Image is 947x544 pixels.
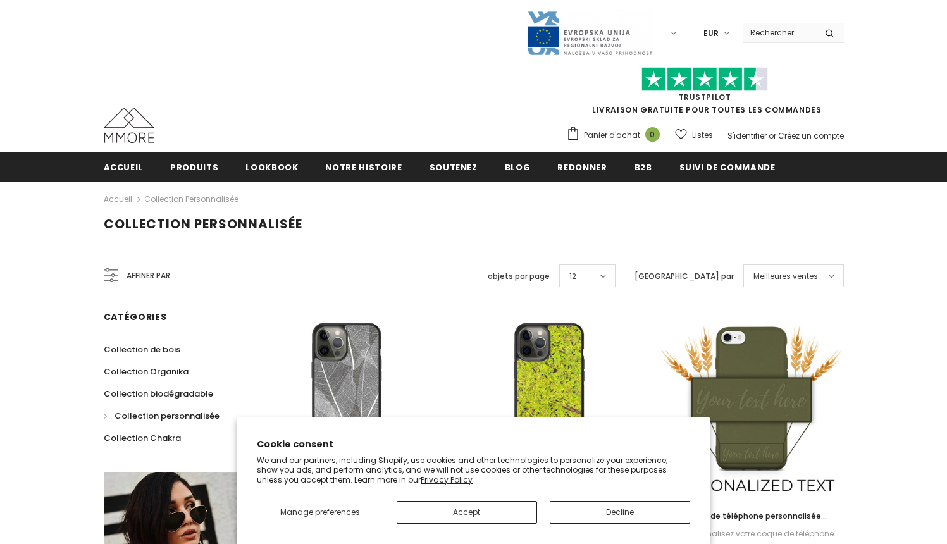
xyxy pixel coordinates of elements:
[104,383,213,405] a: Collection biodégradable
[127,269,170,283] span: Affiner par
[104,405,220,427] a: Collection personnalisée
[584,129,640,142] span: Panier d'achat
[526,27,653,38] a: Javni Razpis
[115,410,220,422] span: Collection personnalisée
[104,366,189,378] span: Collection Organika
[679,152,776,181] a: Suivi de commande
[170,152,218,181] a: Produits
[144,194,238,204] a: Collection personnalisée
[257,455,690,485] p: We and our partners, including Shopify, use cookies and other technologies to personalize your ex...
[245,161,298,173] span: Lookbook
[104,311,167,323] span: Catégories
[675,124,713,146] a: Listes
[566,73,844,115] span: LIVRAISON GRATUITE POUR TOUTES LES COMMANDES
[679,92,731,102] a: TrustPilot
[104,215,302,233] span: Collection personnalisée
[727,130,767,141] a: S'identifier
[104,361,189,383] a: Collection Organika
[557,161,607,173] span: Redonner
[104,388,213,400] span: Collection biodégradable
[682,510,827,535] span: Coque de téléphone personnalisée biodégradable - Vert olive
[526,10,653,56] img: Javni Razpis
[634,152,652,181] a: B2B
[743,23,815,42] input: Search Site
[104,108,154,143] img: Cas MMORE
[488,270,550,283] label: objets par page
[325,152,402,181] a: Notre histoire
[569,270,576,283] span: 12
[104,427,181,449] a: Collection Chakra
[505,161,531,173] span: Blog
[257,501,383,524] button: Manage preferences
[397,501,537,524] button: Accept
[421,474,473,485] a: Privacy Policy
[645,127,660,142] span: 0
[557,152,607,181] a: Redonner
[280,507,360,517] span: Manage preferences
[679,161,776,173] span: Suivi de commande
[104,432,181,444] span: Collection Chakra
[430,161,478,173] span: soutenez
[769,130,776,141] span: or
[257,438,690,451] h2: Cookie consent
[703,27,719,40] span: EUR
[660,509,843,523] a: Coque de téléphone personnalisée biodégradable - Vert olive
[550,501,690,524] button: Decline
[104,192,132,207] a: Accueil
[505,152,531,181] a: Blog
[566,126,666,145] a: Panier d'achat 0
[634,161,652,173] span: B2B
[104,152,144,181] a: Accueil
[325,161,402,173] span: Notre histoire
[753,270,818,283] span: Meilleures ventes
[104,161,144,173] span: Accueil
[104,338,180,361] a: Collection de bois
[692,129,713,142] span: Listes
[170,161,218,173] span: Produits
[778,130,844,141] a: Créez un compte
[245,152,298,181] a: Lookbook
[634,270,734,283] label: [GEOGRAPHIC_DATA] par
[641,67,768,92] img: Faites confiance aux étoiles pilotes
[430,152,478,181] a: soutenez
[104,343,180,355] span: Collection de bois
